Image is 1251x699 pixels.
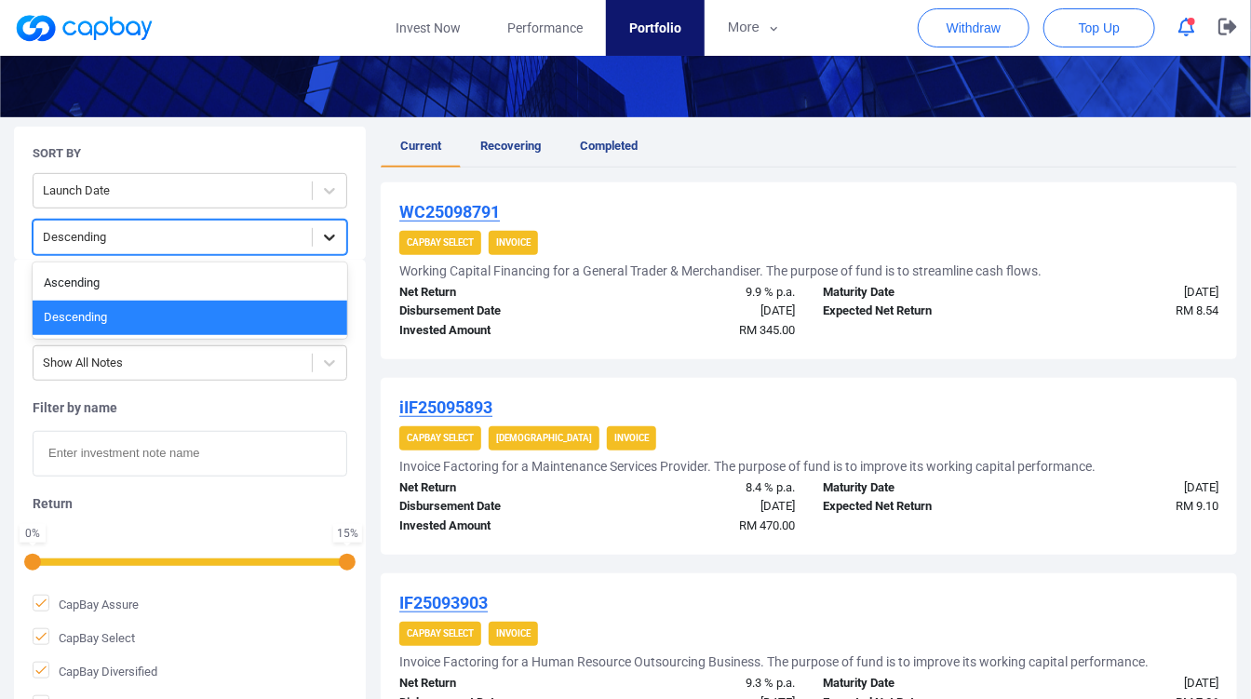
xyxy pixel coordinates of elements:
div: [DATE] [598,497,809,517]
div: Net Return [385,478,597,498]
div: Maturity Date [809,674,1020,693]
div: 15 % [337,528,358,539]
div: Net Return [385,283,597,302]
button: Withdraw [918,8,1029,47]
h5: Working Capital Financing for a General Trader & Merchandiser. The purpose of fund is to streamli... [399,262,1042,279]
div: Invested Amount [385,321,597,341]
strong: Invoice [496,237,531,248]
h5: Return [33,495,347,512]
u: WC25098791 [399,202,500,222]
span: Recovering [480,139,541,153]
input: Enter investment note name [33,431,347,477]
span: RM 470.00 [739,518,795,532]
span: RM 8.54 [1176,303,1218,317]
strong: CapBay Select [407,237,474,248]
span: RM 9.10 [1176,499,1218,513]
div: [DATE] [598,302,809,321]
h5: Sort By [33,145,81,162]
strong: CapBay Select [407,628,474,639]
div: Invested Amount [385,517,597,536]
span: CapBay Select [33,628,135,647]
div: 9.9 % p.a. [598,283,809,302]
strong: [DEMOGRAPHIC_DATA] [496,433,592,443]
div: Net Return [385,674,597,693]
div: Disbursement Date [385,302,597,321]
h5: Filter by name [33,399,347,416]
strong: CapBay Select [407,433,474,443]
strong: Invoice [614,433,649,443]
button: Top Up [1043,8,1155,47]
u: IF25093903 [399,593,488,612]
h5: Invoice Factoring for a Human Resource Outsourcing Business. The purpose of fund is to improve it... [399,653,1149,670]
div: Maturity Date [809,478,1020,498]
span: Completed [580,139,638,153]
div: Expected Net Return [809,497,1020,517]
div: 0 % [23,528,42,539]
div: 9.3 % p.a. [598,674,809,693]
h5: Invoice Factoring for a Maintenance Services Provider. The purpose of fund is to improve its work... [399,458,1096,475]
span: Top Up [1079,19,1120,37]
span: CapBay Assure [33,595,139,613]
div: [DATE] [1021,283,1232,302]
div: Ascending [33,266,347,301]
strong: Invoice [496,628,531,639]
div: 8.4 % p.a. [598,478,809,498]
span: Current [400,139,441,153]
span: Portfolio [629,18,681,38]
div: Expected Net Return [809,302,1020,321]
div: [DATE] [1021,478,1232,498]
div: Descending [33,301,347,335]
div: Disbursement Date [385,497,597,517]
div: [DATE] [1021,674,1232,693]
span: RM 345.00 [739,323,795,337]
div: Maturity Date [809,283,1020,302]
span: CapBay Diversified [33,662,157,680]
u: iIF25095893 [399,397,492,417]
span: Performance [507,18,583,38]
